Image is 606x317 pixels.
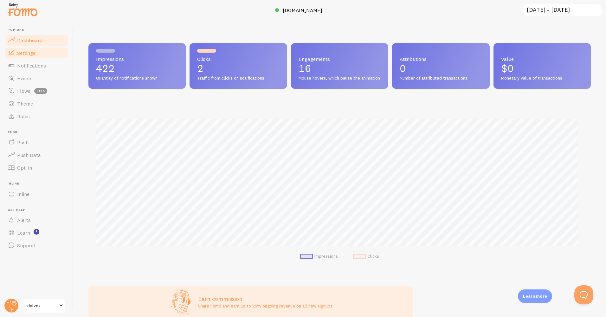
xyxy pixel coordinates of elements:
[17,100,33,107] span: Theme
[4,161,69,174] a: Opt-In
[7,2,38,18] img: fomo-relay-logo-orange.svg
[17,217,31,223] span: Alerts
[23,298,66,313] a: dolvex
[4,59,69,72] a: Notifications
[299,56,381,61] span: Engagements
[197,75,279,81] span: Traffic from clicks on notifications
[17,113,30,120] span: Rules
[17,62,46,69] span: Notifications
[4,188,69,200] a: Inline
[8,182,69,186] span: Inline
[4,85,69,97] a: Flows beta
[27,302,57,309] span: dolvex
[4,226,69,239] a: Learn
[4,72,69,85] a: Events
[198,295,332,302] h3: Earn commission
[17,191,29,197] span: Inline
[17,37,42,43] span: Dashboard
[34,229,39,235] svg: <p>Watch New Feature Tutorials!</p>
[4,239,69,252] a: Support
[4,214,69,226] a: Alerts
[17,75,33,81] span: Events
[17,230,30,236] span: Learn
[501,75,583,81] span: Monetary value of transactions
[501,62,514,74] span: $0
[96,75,178,81] span: Quantity of notifications shown
[300,254,338,259] li: Impressions
[400,56,482,61] span: Attributions
[299,63,381,74] p: 16
[17,152,41,158] span: Push Data
[4,136,69,149] a: Push
[197,63,279,74] p: 2
[96,63,178,74] p: 422
[198,303,332,309] p: Share Fomo and earn up to 25% ongoing revenue on all new signups
[4,34,69,47] a: Dashboard
[4,47,69,59] a: Settings
[17,88,30,94] span: Flows
[501,56,583,61] span: Value
[400,75,482,81] span: Number of attributed transactions
[353,254,379,259] li: Clicks
[34,88,47,94] span: beta
[299,75,381,81] span: Mouse hovers, which pause the animation
[8,208,69,212] span: Get Help
[4,149,69,161] a: Push Data
[4,110,69,123] a: Rules
[574,285,593,304] iframe: Help Scout Beacon - Open
[523,293,547,299] p: Learn more
[96,56,178,61] span: Impressions
[17,242,36,249] span: Support
[8,28,69,32] span: Pop-ups
[400,63,482,74] p: 0
[17,139,29,146] span: Push
[17,50,35,56] span: Settings
[197,56,279,61] span: Clicks
[17,165,32,171] span: Opt-In
[4,97,69,110] a: Theme
[8,130,69,134] span: Push
[518,289,552,303] div: Learn more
